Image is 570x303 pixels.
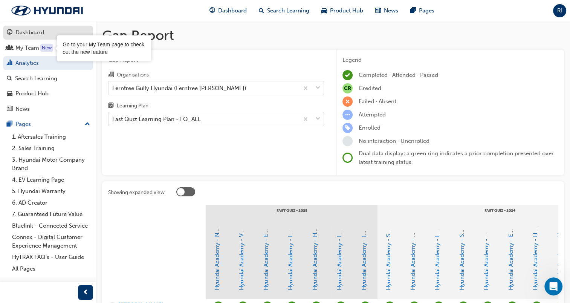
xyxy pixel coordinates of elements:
span: people-icon [7,45,12,52]
span: Dual data display; a green ring indicates a prior completion presented over latest training status. [359,150,554,165]
span: car-icon [7,90,12,97]
span: Search Learning [267,6,309,15]
a: Product Hub [3,87,93,101]
a: Hyundai Academy - EV Fast Quiz - [DATE] [507,181,514,290]
span: organisation-icon [108,72,114,78]
span: Enrolled [359,124,381,131]
a: 4. EV Learning Page [9,174,93,186]
span: No interaction · Unenrolled [359,138,429,144]
a: News [3,102,93,116]
a: 1. Aftersales Training [9,131,93,143]
span: learningRecordVerb_COMPLETE-icon [342,70,353,80]
span: news-icon [375,6,381,15]
a: Analytics [3,56,93,70]
span: up-icon [85,119,90,129]
a: All Pages [9,263,93,275]
span: guage-icon [7,29,12,36]
a: search-iconSearch Learning [253,3,315,18]
div: Dashboard [15,28,44,37]
span: pages-icon [410,6,416,15]
span: chart-icon [7,60,12,67]
a: Bluelink - Connected Service [9,220,93,232]
span: pages-icon [7,121,12,128]
span: Pages [419,6,434,15]
button: DashboardMy TeamAnalyticsSearch LearningProduct HubNews [3,24,93,117]
div: Ferntree Gully Hyundai (Ferntree [PERSON_NAME]) [112,84,246,92]
span: learningRecordVerb_ENROLL-icon [342,123,353,133]
span: search-icon [7,75,12,82]
a: 5. Hyundai Warranty [9,185,93,197]
a: news-iconNews [369,3,404,18]
a: HyTRAK FAQ's - User Guide [9,251,93,263]
span: Product Hub [330,6,363,15]
span: learningplan-icon [108,103,114,110]
span: RI [557,6,562,15]
a: Dashboard [3,26,93,40]
h1: Gap Report [102,27,564,44]
span: down-icon [315,114,321,124]
div: Organisations [117,71,149,79]
div: Tooltip anchor [40,44,53,52]
div: Showing expanded view [108,189,165,196]
a: pages-iconPages [404,3,440,18]
span: car-icon [321,6,327,15]
span: prev-icon [83,288,89,297]
span: Failed · Absent [359,98,396,105]
button: Pages [3,117,93,131]
a: 6. AD Creator [9,197,93,209]
a: Search Learning [3,72,93,86]
div: News [15,105,30,113]
span: guage-icon [209,6,215,15]
span: Credited [359,85,381,92]
div: Go to your My Team page to check out the new feature [63,41,145,56]
a: 3. Hyundai Motor Company Brand [9,154,93,174]
iframe: Intercom live chat [544,277,562,295]
div: Fast Quiz - 2025 [206,205,377,224]
div: Legend [342,56,558,64]
a: 2. Sales Training [9,142,93,154]
span: News [384,6,398,15]
a: car-iconProduct Hub [315,3,369,18]
a: My Team [3,41,93,55]
a: guage-iconDashboard [203,3,253,18]
span: null-icon [342,83,353,93]
span: down-icon [315,83,321,93]
span: learningRecordVerb_NONE-icon [342,136,353,146]
span: Dashboard [218,6,247,15]
button: RI [553,4,566,17]
span: news-icon [7,106,12,113]
a: 7. Guaranteed Future Value [9,208,93,220]
span: search-icon [259,6,264,15]
span: Gap Report [108,56,324,64]
span: Attempted [359,111,386,118]
div: Product Hub [15,89,49,98]
div: My Team [15,44,39,52]
a: Hyundai Academy - IONIQ 9 Fast Quiz - [DATE] [336,166,343,290]
img: Trak [4,3,90,18]
div: Search Learning [15,74,57,83]
div: Pages [15,120,31,129]
span: Completed · Attended · Passed [359,72,438,78]
div: Fast Quiz Learning Plan - FQ_ALL [112,115,201,124]
a: Connex - Digital Customer Experience Management [9,231,93,251]
span: learningRecordVerb_ATTEMPT-icon [342,110,353,120]
div: Learning Plan [117,102,148,110]
span: learningRecordVerb_FAIL-icon [342,96,353,107]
